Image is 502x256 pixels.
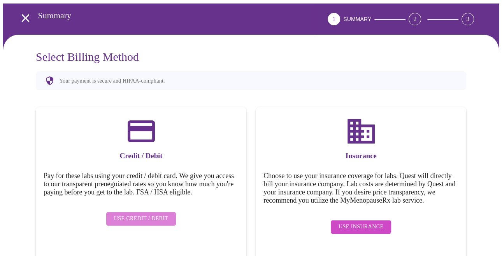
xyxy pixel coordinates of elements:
p: Your payment is secure and HIPAA-compliant. [59,78,165,84]
h5: Choose to use your insurance coverage for labs. Quest will directly bill your insurance company. ... [263,172,458,205]
h3: Summary [38,11,284,21]
h3: Select Billing Method [36,50,466,64]
div: 2 [409,13,421,25]
span: Use Insurance [339,222,383,232]
span: SUMMARY [343,16,371,22]
h3: Insurance [263,152,458,160]
button: Use Insurance [331,220,391,234]
button: open drawer [14,7,37,30]
h3: Credit / Debit [44,152,239,160]
button: Use Credit / Debit [106,212,176,226]
div: 3 [462,13,474,25]
span: Use Credit / Debit [114,214,169,224]
div: 1 [328,13,340,25]
h5: Pay for these labs using your credit / debit card. We give you access to our transparent prenegoi... [44,172,239,196]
